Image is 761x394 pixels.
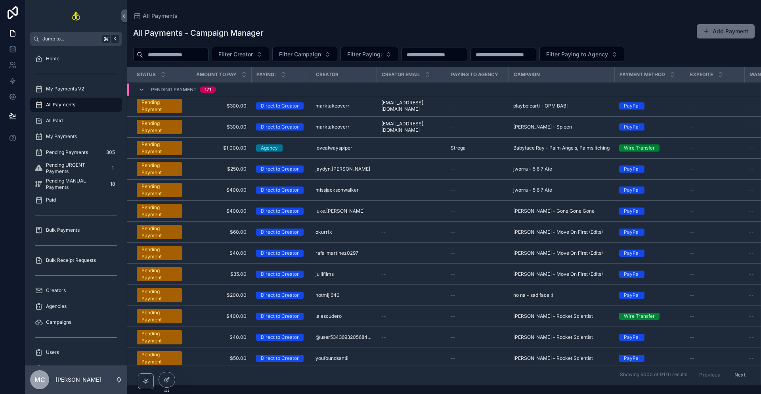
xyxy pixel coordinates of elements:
[261,250,299,257] div: Direct to Creator
[141,99,177,113] div: Pending Payment
[513,313,593,319] span: [PERSON_NAME] - Rocket Scientist
[46,197,56,203] span: Paid
[451,145,504,151] a: Strega
[513,355,610,361] a: [PERSON_NAME] - Rocket Scientist
[690,313,694,319] span: --
[514,71,540,78] span: Campaign
[624,208,640,215] div: PayPal
[261,334,299,341] div: Direct to Creator
[191,229,247,235] a: $60.00
[46,178,105,190] span: Pending MANUAL Payments
[690,250,694,256] span: --
[137,267,182,281] a: Pending Payment
[315,271,372,277] a: juliifilms
[451,124,455,130] span: --
[513,103,568,109] span: playboicarti - OPM BABI
[690,229,694,235] span: --
[315,292,372,298] a: notmiji640
[690,166,740,172] a: --
[382,71,420,78] span: Creator Email
[619,123,680,131] a: PayPal
[749,208,754,214] span: --
[30,129,122,144] a: My Payments
[690,187,694,193] span: --
[451,229,455,235] span: --
[196,71,237,78] span: Amount To Pay
[624,271,640,278] div: PayPal
[690,187,740,193] a: --
[690,334,694,340] span: --
[619,355,680,362] a: PayPal
[191,166,247,172] a: $250.00
[451,71,498,78] span: Paying to Agency
[690,250,740,256] a: --
[104,148,117,157] div: 305
[451,250,455,256] span: --
[381,271,441,277] a: --
[690,166,694,172] span: --
[30,145,122,160] a: Pending Payments305
[513,166,552,172] span: jworra - 5 6 7 Ate
[315,166,372,172] a: jaydyn.[PERSON_NAME]
[690,208,740,214] a: --
[749,103,754,109] span: --
[112,36,118,42] span: K
[451,187,455,193] span: --
[690,103,694,109] span: --
[513,334,610,340] a: [PERSON_NAME] - Rocket Scientist
[143,12,178,20] span: All Payments
[381,229,441,235] a: --
[619,313,680,320] a: Wire Transfer
[690,271,694,277] span: --
[315,250,358,256] span: rafa_martinez0297
[191,103,247,109] span: $300.00
[261,208,299,215] div: Direct to Creator
[619,229,680,236] a: PayPal
[261,292,299,299] div: Direct to Creator
[191,334,247,340] span: $40.00
[513,250,610,256] a: [PERSON_NAME] - Move On First (Edits)
[381,100,441,112] span: [EMAIL_ADDRESS][DOMAIN_NAME]
[690,355,694,361] span: --
[381,121,441,133] a: [EMAIL_ADDRESS][DOMAIN_NAME]
[619,165,680,173] a: PayPal
[191,250,247,256] span: $40.00
[191,187,247,193] span: $400.00
[690,71,713,78] span: Expedite
[697,24,755,38] button: Add Payment
[137,246,182,260] a: Pending Payment
[256,292,306,299] a: Direct to Creator
[71,10,81,22] img: App logo
[513,292,610,298] a: no na - sad face :(
[624,313,655,320] div: Wire Transfer
[256,71,276,78] span: Paying:
[513,208,610,214] a: [PERSON_NAME] - Gone Gone Gone
[30,98,122,112] a: All Payments
[513,166,610,172] a: jworra - 5 6 7 Ate
[624,355,640,362] div: PayPal
[619,144,680,152] a: Wire Transfer
[315,187,359,193] span: missjacksonwalker
[46,319,71,325] span: Campaigns
[256,144,306,152] a: Agency
[619,334,680,341] a: PayPal
[619,250,680,257] a: PayPal
[191,271,247,277] a: $35.00
[451,271,504,277] a: --
[749,187,754,193] span: --
[513,292,553,298] span: no na - sad face :(
[546,50,608,58] span: Filter Paying to Agency
[191,145,247,151] a: $1,000.00
[30,345,122,359] a: Users
[108,179,117,189] div: 18
[141,309,177,323] div: Pending Payment
[619,186,680,194] a: PayPal
[451,187,504,193] a: --
[624,123,640,131] div: PayPal
[749,292,754,298] span: --
[42,36,99,42] span: Jump to...
[137,288,182,302] a: Pending Payment
[513,271,610,277] a: [PERSON_NAME] - Move On First (Edits)
[315,145,352,151] span: lovealwayspiper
